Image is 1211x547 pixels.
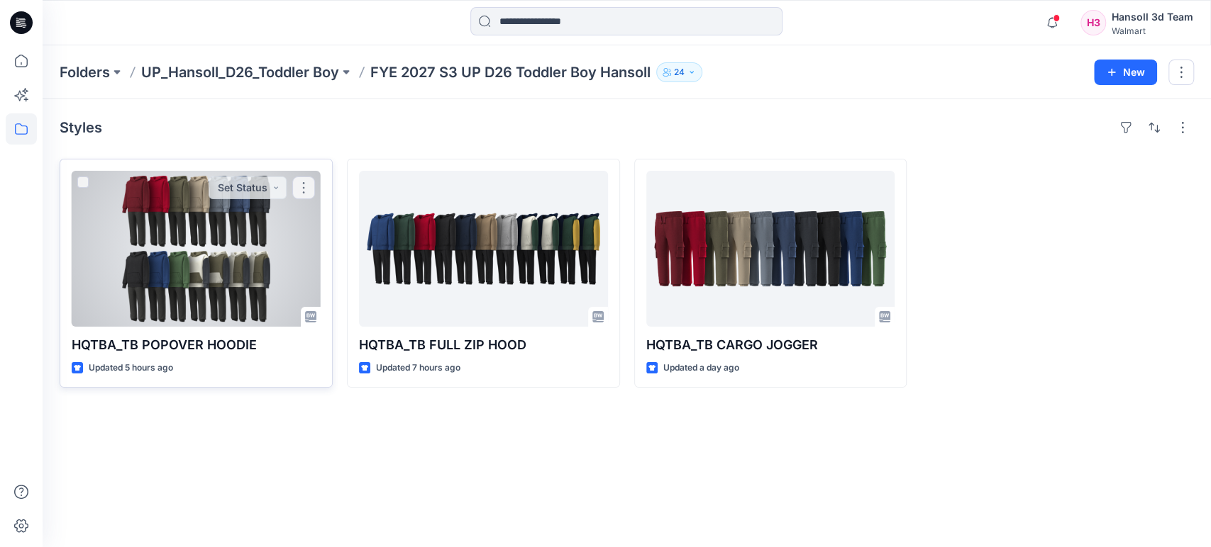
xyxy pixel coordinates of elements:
p: FYE 2027 S3 UP D26 Toddler Boy Hansoll [370,62,651,82]
a: HQTBA_TB POPOVER HOODIE [72,171,321,327]
div: Hansoll 3d Team [1112,9,1193,26]
p: 24 [674,64,685,80]
p: HQTBA_TB CARGO JOGGER [646,335,895,355]
a: UP_Hansoll_D26_Toddler Boy [141,62,339,82]
p: HQTBA_TB FULL ZIP HOOD [359,335,608,355]
p: Updated a day ago [663,361,739,376]
a: HQTBA_TB CARGO JOGGER [646,171,895,327]
div: Walmart [1112,26,1193,36]
button: New [1094,60,1157,85]
p: Updated 5 hours ago [89,361,173,376]
p: HQTBA_TB POPOVER HOODIE [72,335,321,355]
div: H3 [1080,10,1106,35]
a: HQTBA_TB FULL ZIP HOOD [359,171,608,327]
button: 24 [656,62,702,82]
p: Updated 7 hours ago [376,361,460,376]
a: Folders [60,62,110,82]
h4: Styles [60,119,102,136]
